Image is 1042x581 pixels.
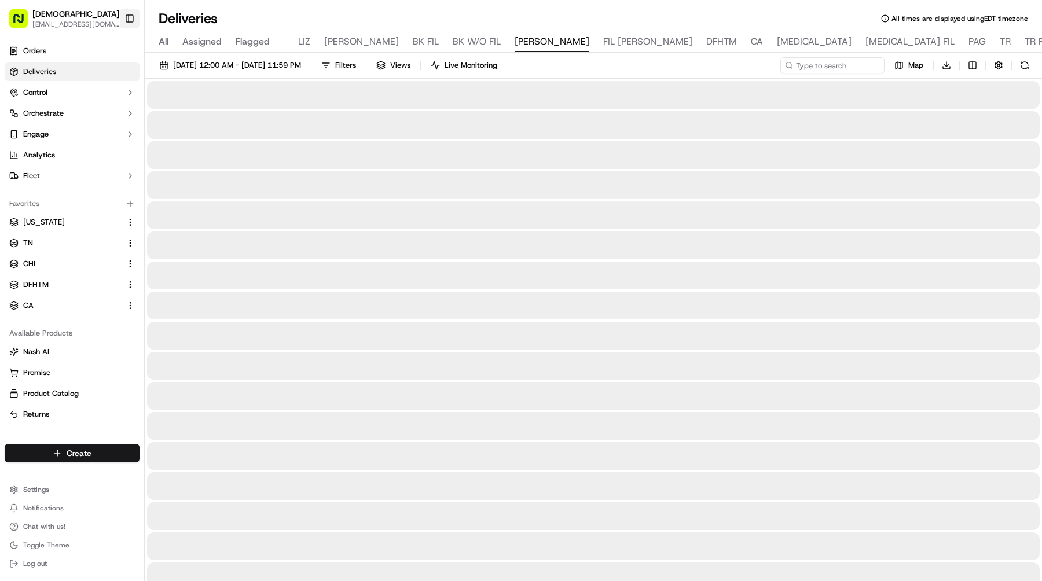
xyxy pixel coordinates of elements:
button: [US_STATE] [5,213,140,231]
span: Orders [23,46,46,56]
button: Notifications [5,500,140,516]
a: DFHTM [9,280,121,290]
button: Live Monitoring [425,57,502,73]
span: TN [23,238,33,248]
span: Analytics [23,150,55,160]
a: Orders [5,42,140,60]
span: TR [1000,35,1011,49]
button: Settings [5,481,140,498]
button: Log out [5,556,140,572]
span: Control [23,87,47,98]
span: Product Catalog [23,388,79,399]
a: Promise [9,367,135,378]
div: Available Products [5,324,140,343]
span: [MEDICAL_DATA] FIL [865,35,955,49]
span: Map [908,60,923,71]
span: LIZ [298,35,310,49]
span: DFHTM [706,35,737,49]
span: BK W/O FIL [453,35,501,49]
button: [DEMOGRAPHIC_DATA][EMAIL_ADDRESS][DOMAIN_NAME] [5,5,120,32]
span: [US_STATE] [23,217,65,227]
button: [EMAIL_ADDRESS][DOMAIN_NAME] [32,20,119,29]
a: Returns [9,409,135,420]
span: Filters [335,60,356,71]
button: Returns [5,405,140,424]
span: Pylon [115,41,140,49]
button: Engage [5,125,140,144]
a: Nash AI [9,347,135,357]
a: CA [9,300,121,311]
a: Product Catalog [9,388,135,399]
span: All [159,35,168,49]
span: Assigned [182,35,222,49]
button: [DATE] 12:00 AM - [DATE] 11:59 PM [154,57,306,73]
button: Toggle Theme [5,537,140,553]
span: CHI [23,259,35,269]
button: Fleet [5,167,140,185]
span: Settings [23,485,49,494]
span: Nash AI [23,347,49,357]
span: Deliveries [23,67,56,77]
button: Create [5,444,140,462]
span: Notifications [23,503,64,513]
input: Type to search [780,57,885,73]
a: CHI [9,259,121,269]
span: Orchestrate [23,108,64,119]
span: [MEDICAL_DATA] [777,35,852,49]
span: Chat with us! [23,522,65,531]
a: Powered byPylon [82,40,140,49]
button: Promise [5,363,140,382]
button: CA [5,296,140,315]
button: Orchestrate [5,104,140,123]
span: Toggle Theme [23,540,69,550]
span: DFHTM [23,280,49,290]
a: Analytics [5,146,140,164]
button: Nash AI [5,343,140,361]
span: Flagged [236,35,270,49]
button: Chat with us! [5,519,140,535]
span: [PERSON_NAME] [324,35,399,49]
span: CA [23,300,34,311]
a: [US_STATE] [9,217,121,227]
span: Returns [23,409,49,420]
span: Create [67,447,91,459]
h1: Deliveries [159,9,218,28]
span: CA [751,35,763,49]
span: [DATE] 12:00 AM - [DATE] 11:59 PM [173,60,301,71]
button: Refresh [1017,57,1033,73]
span: BK FIL [413,35,439,49]
button: Views [371,57,416,73]
button: DFHTM [5,275,140,294]
span: Log out [23,559,47,568]
span: PAG [968,35,986,49]
button: [DEMOGRAPHIC_DATA] [32,8,119,20]
a: TN [9,238,121,248]
span: Views [390,60,410,71]
span: FIL [PERSON_NAME] [603,35,692,49]
span: [PERSON_NAME] [515,35,589,49]
span: Engage [23,129,49,139]
div: Favorites [5,194,140,213]
button: Filters [316,57,361,73]
button: Control [5,83,140,102]
span: Live Monitoring [445,60,497,71]
span: All times are displayed using EDT timezone [891,14,1028,23]
span: Fleet [23,171,40,181]
button: TN [5,234,140,252]
span: Promise [23,367,50,378]
button: Product Catalog [5,384,140,403]
a: Deliveries [5,62,140,81]
button: Map [889,57,929,73]
button: CHI [5,255,140,273]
